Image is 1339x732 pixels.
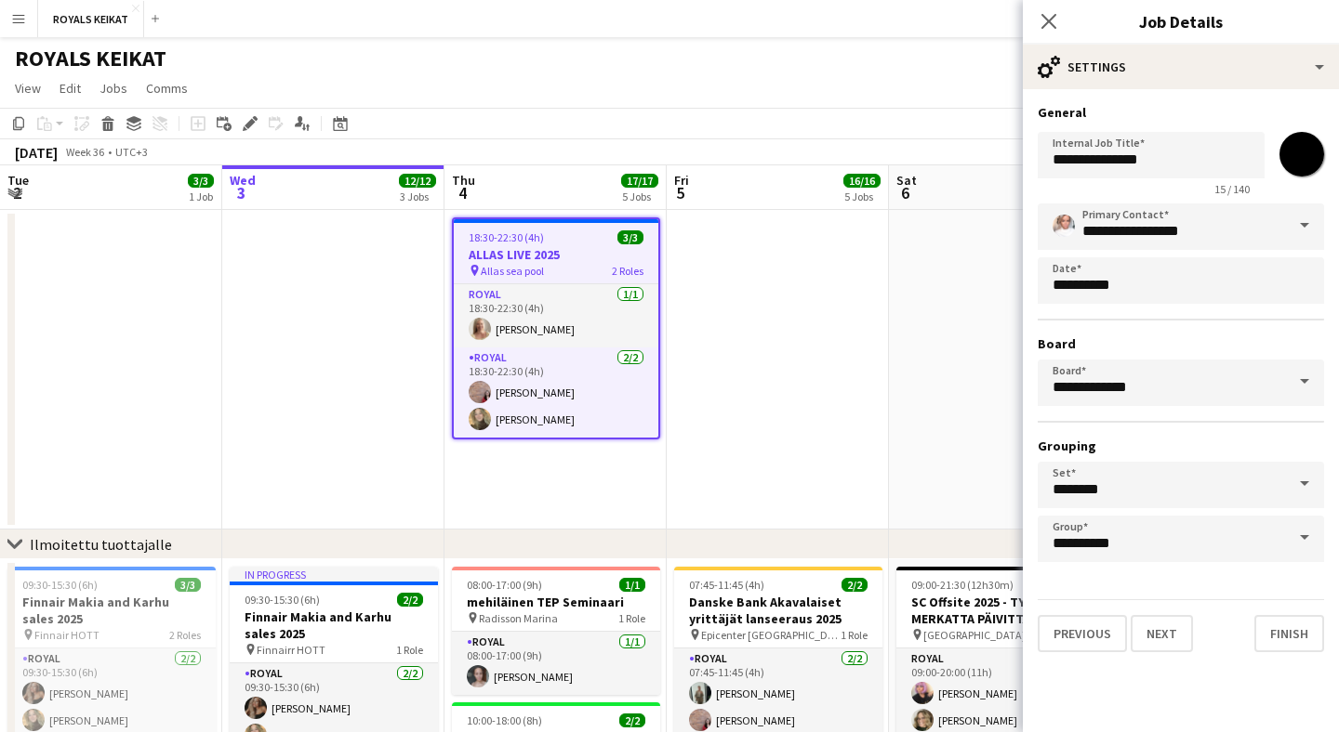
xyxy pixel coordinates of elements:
[230,172,256,189] span: Wed
[15,143,58,162] div: [DATE]
[139,76,195,100] a: Comms
[1254,615,1324,652] button: Finish
[1023,9,1339,33] h3: Job Details
[841,628,868,642] span: 1 Role
[479,611,558,625] span: Radisson Marina
[1038,104,1324,121] h3: General
[454,284,658,347] app-card-role: Royal1/118:30-22:30 (4h)[PERSON_NAME]
[52,76,88,100] a: Edit
[469,230,544,244] span: 18:30-22:30 (4h)
[1023,45,1339,89] div: Settings
[467,578,542,592] span: 08:00-17:00 (9h)
[400,190,435,203] div: 3 Jobs
[34,628,99,642] span: Finnair HOTT
[1038,438,1324,454] h3: Grouping
[189,190,213,203] div: 1 Job
[245,593,320,607] span: 09:30-15:30 (6h)
[15,80,41,97] span: View
[30,535,172,554] div: Ilmoitettu tuottajalle
[619,578,645,592] span: 1/1
[843,174,881,188] span: 16/16
[454,347,658,438] app-card-role: Royal2/218:30-22:30 (4h)[PERSON_NAME][PERSON_NAME]
[617,230,643,244] span: 3/3
[396,643,423,657] span: 1 Role
[7,594,216,627] h3: Finnair Makia and Karhu sales 2025
[1131,615,1193,652] button: Next
[60,80,81,97] span: Edit
[230,608,438,642] h3: Finnair Makia and Karhu sales 2025
[894,182,917,203] span: 6
[842,578,868,592] span: 2/2
[61,145,108,159] span: Week 36
[399,174,436,188] span: 12/12
[1200,182,1265,196] span: 15 / 140
[15,45,166,72] h1: ROYALS KEIKAT
[22,578,98,592] span: 09:30-15:30 (6h)
[188,174,214,188] span: 3/3
[257,643,325,657] span: Finnairr HOTT
[622,190,657,203] div: 5 Jobs
[619,713,645,727] span: 2/2
[227,182,256,203] span: 3
[175,578,201,592] span: 3/3
[911,578,1014,592] span: 09:00-21:30 (12h30m)
[7,76,48,100] a: View
[844,190,880,203] div: 5 Jobs
[7,172,29,189] span: Tue
[896,172,917,189] span: Sat
[454,246,658,263] h3: ALLAS LIVE 2025
[671,182,689,203] span: 5
[923,628,1026,642] span: [GEOGRAPHIC_DATA]
[612,264,643,278] span: 2 Roles
[621,174,658,188] span: 17/17
[896,594,1105,627] h3: SC Offsite 2025 - TYÖAJAT MERKATTA PÄIVITTÄIN TOTEUMAN MUKAAN
[115,145,148,159] div: UTC+3
[452,594,660,610] h3: mehiläinen TEP Seminaari
[1038,615,1127,652] button: Previous
[701,628,841,642] span: Epicenter [GEOGRAPHIC_DATA]
[481,264,544,278] span: Allas sea pool
[397,593,423,607] span: 2/2
[467,713,542,727] span: 10:00-18:00 (8h)
[449,182,475,203] span: 4
[5,182,29,203] span: 2
[618,611,645,625] span: 1 Role
[452,172,475,189] span: Thu
[1038,335,1324,352] h3: Board
[169,628,201,642] span: 2 Roles
[452,567,660,695] app-job-card: 08:00-17:00 (9h)1/1mehiläinen TEP Seminaari Radisson Marina1 RoleRoyal1/108:00-17:00 (9h)[PERSON_...
[452,632,660,695] app-card-role: Royal1/108:00-17:00 (9h)[PERSON_NAME]
[92,76,135,100] a: Jobs
[230,567,438,582] div: In progress
[146,80,188,97] span: Comms
[452,217,660,439] app-job-card: 18:30-22:30 (4h)3/3ALLAS LIVE 2025 Allas sea pool2 RolesRoyal1/118:30-22:30 (4h)[PERSON_NAME]Roya...
[99,80,127,97] span: Jobs
[674,172,689,189] span: Fri
[674,594,882,627] h3: Danske Bank Akavalaiset yrittäjät lanseeraus 2025
[689,578,764,592] span: 07:45-11:45 (4h)
[38,1,144,37] button: ROYALS KEIKAT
